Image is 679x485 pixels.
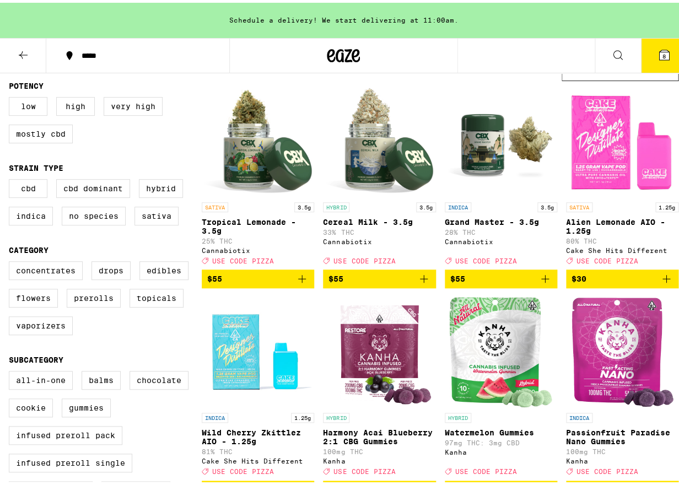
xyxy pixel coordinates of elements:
[328,272,343,281] span: $55
[9,204,53,223] label: Indica
[323,267,435,285] button: Add to bag
[324,84,434,194] img: Cannabiotix - Cereal Milk - 3.5g
[9,368,73,387] label: All-In-One
[567,84,677,194] img: Cake She Hits Different - Alien Lemonade AIO - 1.25g
[566,445,678,452] p: 100mg THC
[67,286,121,305] label: Prerolls
[323,294,435,477] a: Open page for Harmony Acai Blueberry 2:1 CBG Gummies from Kanha
[9,94,47,113] label: Low
[566,425,678,443] p: Passionfruit Paradise Nano Gummies
[416,200,436,209] p: 3.5g
[566,215,678,233] p: Alien Lemonade AIO - 1.25g
[202,235,314,242] p: 25% THC
[130,368,188,387] label: Chocolate
[566,84,678,267] a: Open page for Alien Lemonade AIO - 1.25g from Cake She Hits Different
[56,176,130,195] label: CBD Dominant
[56,94,95,113] label: High
[202,410,228,420] p: INDICA
[62,396,111,414] label: Gummies
[323,410,349,420] p: HYBRID
[9,79,44,88] legend: Potency
[323,425,435,443] p: Harmony Acai Blueberry 2:1 CBG Gummies
[572,272,586,281] span: $30
[571,294,673,405] img: Kanha - Passionfruit Paradise Nano Gummies
[323,226,435,233] p: 33% THC
[202,455,314,462] div: Cake She Hits Different
[139,258,188,277] label: Edibles
[202,244,314,251] div: Cannabiotix
[445,410,471,420] p: HYBRID
[9,122,73,141] label: Mostly CBD
[655,200,678,209] p: 1.25g
[537,200,557,209] p: 3.5g
[445,446,557,453] div: Kanha
[566,294,678,477] a: Open page for Passionfruit Paradise Nano Gummies from Kanha
[9,396,53,414] label: Cookie
[445,84,557,267] a: Open page for Grand Master - 3.5g from Cannabiotix
[566,200,592,209] p: SATIVA
[91,258,131,277] label: Drops
[662,50,666,57] span: 8
[333,465,395,472] span: USE CODE PIZZA
[445,267,557,285] button: Add to bag
[446,84,556,194] img: Cannabiotix - Grand Master - 3.5g
[202,294,314,477] a: Open page for Wild Cherry Zkittlez AIO - 1.25g from Cake She Hits Different
[62,204,126,223] label: No Species
[291,410,314,420] p: 1.25g
[445,200,471,209] p: INDICA
[9,451,132,470] label: Infused Preroll Single
[9,258,83,277] label: Concentrates
[212,465,274,472] span: USE CODE PIZZA
[323,215,435,224] p: Cereal Milk - 3.5g
[566,235,678,242] p: 80% THC
[455,254,517,261] span: USE CODE PIZZA
[9,423,122,442] label: Infused Preroll Pack
[323,445,435,452] p: 100mg THC
[203,294,313,405] img: Cake She Hits Different - Wild Cherry Zkittlez AIO - 1.25g
[139,176,183,195] label: Hybrid
[203,84,313,194] img: Cannabiotix - Tropical Lemonade - 3.5g
[445,425,557,434] p: Watermelon Gummies
[9,161,63,170] legend: Strain Type
[134,204,179,223] label: Sativa
[445,235,557,242] div: Cannabiotix
[9,314,73,332] label: Vaporizers
[202,445,314,452] p: 81% THC
[323,235,435,242] div: Cannabiotix
[202,84,314,267] a: Open page for Tropical Lemonade - 3.5g from Cannabiotix
[9,243,48,252] legend: Category
[449,294,552,405] img: Kanha - Watermelon Gummies
[202,200,228,209] p: SATIVA
[455,465,517,472] span: USE CODE PIZZA
[323,200,349,209] p: HYBRID
[130,286,184,305] label: Topicals
[576,254,638,261] span: USE CODE PIZZA
[445,436,557,444] p: 97mg THC: 3mg CBD
[326,294,433,405] img: Kanha - Harmony Acai Blueberry 2:1 CBG Gummies
[202,267,314,285] button: Add to bag
[82,368,121,387] label: Balms
[202,425,314,443] p: Wild Cherry Zkittlez AIO - 1.25g
[566,267,678,285] button: Add to bag
[207,272,222,281] span: $55
[576,465,638,472] span: USE CODE PIZZA
[450,272,465,281] span: $55
[566,410,592,420] p: INDICA
[333,254,395,261] span: USE CODE PIZZA
[566,244,678,251] div: Cake She Hits Different
[445,294,557,477] a: Open page for Watermelon Gummies from Kanha
[566,455,678,462] div: Kanha
[294,200,314,209] p: 3.5g
[445,215,557,224] p: Grand Master - 3.5g
[212,254,274,261] span: USE CODE PIZZA
[9,353,63,362] legend: Subcategory
[9,286,58,305] label: Flowers
[202,215,314,233] p: Tropical Lemonade - 3.5g
[323,84,435,267] a: Open page for Cereal Milk - 3.5g from Cannabiotix
[445,226,557,233] p: 28% THC
[9,176,47,195] label: CBD
[104,94,163,113] label: Very High
[323,455,435,462] div: Kanha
